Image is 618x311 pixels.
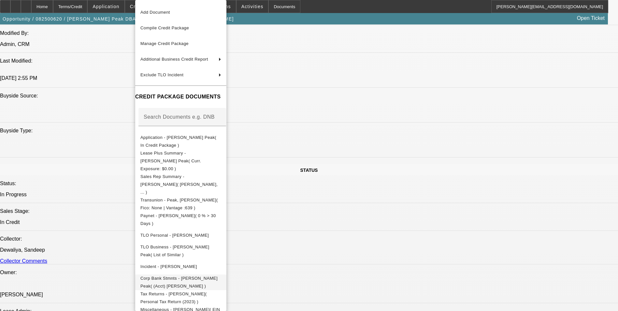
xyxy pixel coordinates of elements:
[135,134,226,149] button: Application - Rodney Peak( In Credit Package )
[140,264,197,269] span: Incident - [PERSON_NAME]
[140,57,208,62] span: Additional Business Credit Report
[140,135,216,148] span: Application - [PERSON_NAME] Peak( In Credit Package )
[135,290,226,306] button: Tax Returns - Peak, Rodney( Personal Tax Return (2023) )
[135,274,226,290] button: Corp Bank Stmnts - Rodney Peak( (Acct) Rodney Peak )
[140,10,170,15] span: Add Document
[135,93,226,101] h4: CREDIT PACKAGE DOCUMENTS
[140,151,201,171] span: Lease Plus Summary - [PERSON_NAME] Peak( Curr. Exposure: $0.00 )
[135,228,226,243] button: TLO Personal - Peak, Rodney
[140,233,209,238] span: TLO Personal - [PERSON_NAME]
[135,243,226,259] button: TLO Business - Rodney Peak( List of Similar )
[140,244,209,257] span: TLO Business - [PERSON_NAME] Peak( List of Similar )
[135,173,226,196] button: Sales Rep Summary - Rodney Peak( Wesolowski, ... )
[144,114,215,120] mat-label: Search Documents e.g. DNB
[135,196,226,212] button: Transunion - Peak, Rodney( Fico: None | Vantage :639 )
[140,213,216,226] span: Paynet - [PERSON_NAME]( 0 % > 30 Days )
[135,212,226,228] button: Paynet - Rodney Peak( 0 % > 30 Days )
[135,149,226,173] button: Lease Plus Summary - Rodney Peak( Curr. Exposure: $0.00 )
[140,174,218,195] span: Sales Rep Summary - [PERSON_NAME]( [PERSON_NAME], ... )
[140,198,218,210] span: Transunion - Peak, [PERSON_NAME]( Fico: None | Vantage :639 )
[135,259,226,274] button: Incident - Peak, Rodney
[140,41,189,46] span: Manage Credit Package
[140,276,218,289] span: Corp Bank Stmnts - [PERSON_NAME] Peak( (Acct) [PERSON_NAME] )
[140,25,189,30] span: Compile Credit Package
[140,291,207,304] span: Tax Returns - [PERSON_NAME]( Personal Tax Return (2023) )
[140,72,183,77] span: Exclude TLO Incident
